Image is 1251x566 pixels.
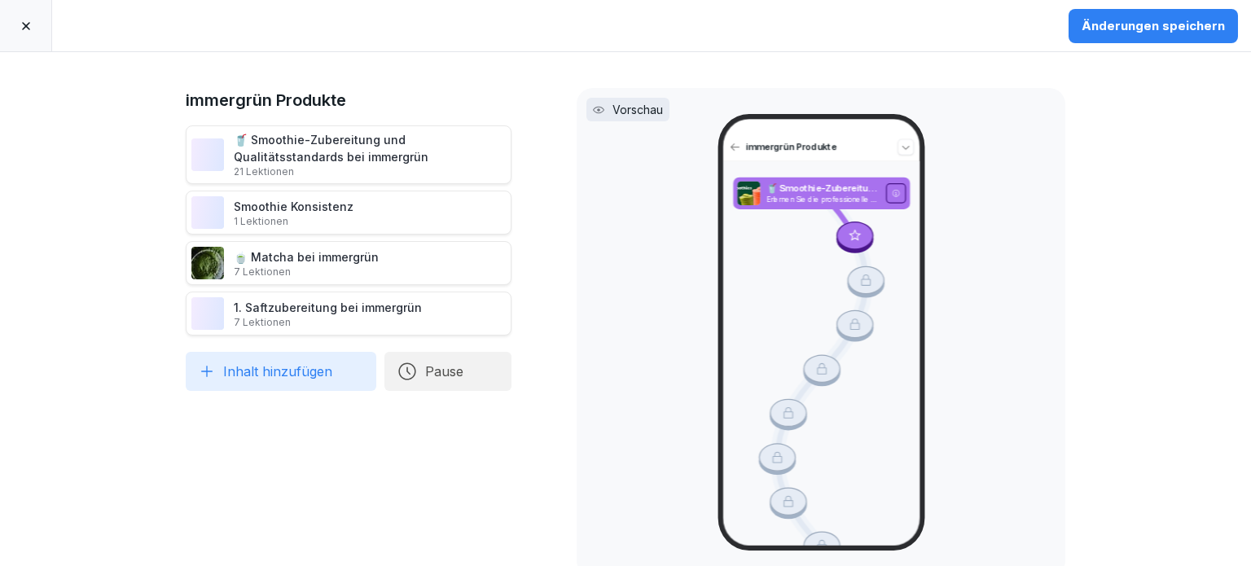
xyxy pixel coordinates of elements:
div: Smoothie Konsistenz1 Lektionen [186,191,511,235]
div: 🥤 Smoothie-Zubereitung und Qualitätsstandards bei immergrün21 Lektionen [186,125,511,184]
img: ihtmn1velqizc1io379z6vw2.png [191,297,224,330]
div: Smoothie Konsistenz [234,198,353,228]
p: 7 Lektionen [234,316,422,329]
p: Erlernen Sie die professionelle Zubereitung von Smoothies nach immergrün-Standards. Von Zutatenwa... [766,195,880,204]
p: 🥤 Smoothie-Zubereitung und Qualitätsstandards bei immergrün [766,182,880,195]
div: 🍵 Matcha bei immergrün [234,248,379,279]
img: ry57mucuftmhslynm6mvb2jz.png [191,196,224,229]
button: Pause [384,352,511,391]
img: v3mzz9dj9q5emoctvkhujgmn.png [191,247,224,279]
p: 21 Lektionen [234,165,506,178]
img: xveqh65huc50s6mf6bwzngut.png [736,182,759,206]
div: 1. Saftzubereitung bei immergrün7 Lektionen [186,292,511,336]
h1: immergrün Produkte [186,88,511,112]
div: 🥤 Smoothie-Zubereitung und Qualitätsstandards bei immergrün [234,131,506,178]
p: 1 Lektionen [234,215,353,228]
div: 🍵 Matcha bei immergrün7 Lektionen [186,241,511,285]
div: Änderungen speichern [1082,17,1225,35]
p: immergrün Produkte [745,141,892,154]
p: 7 Lektionen [234,265,379,279]
div: 1. Saftzubereitung bei immergrün [234,299,422,329]
button: Inhalt hinzufügen [186,352,376,391]
p: Vorschau [612,101,663,118]
button: Änderungen speichern [1069,9,1238,43]
img: xveqh65huc50s6mf6bwzngut.png [191,138,224,171]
